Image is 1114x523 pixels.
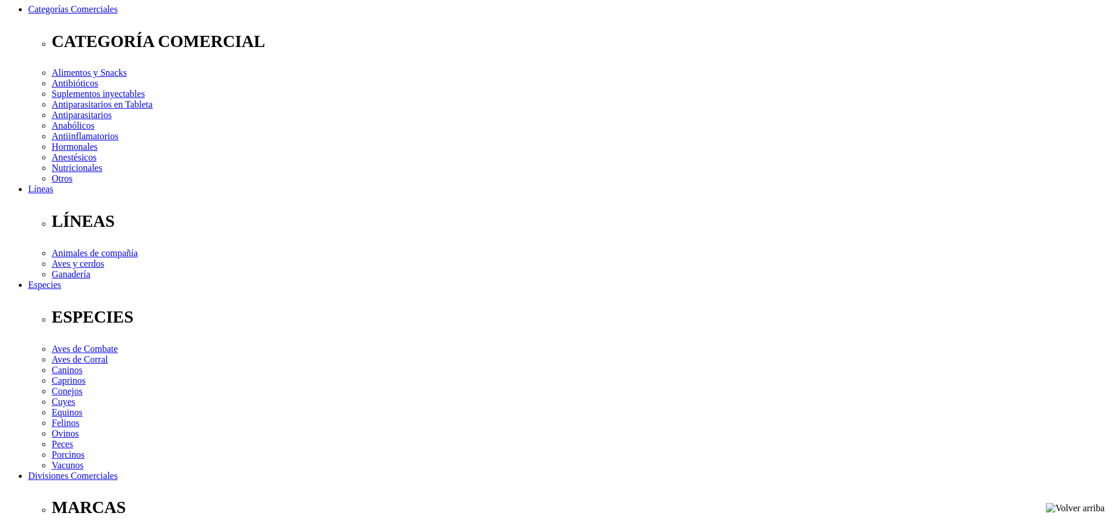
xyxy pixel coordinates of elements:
[52,173,73,183] a: Otros
[52,110,112,120] a: Antiparasitarios
[28,4,117,14] a: Categorías Comerciales
[52,32,1109,51] p: CATEGORÍA COMERCIAL
[28,184,53,194] a: Líneas
[52,386,82,396] a: Conejos
[52,498,1109,517] p: MARCAS
[1046,503,1105,514] img: Volver arriba
[52,131,119,141] a: Antiinflamatorios
[28,280,61,290] a: Especies
[52,354,108,364] a: Aves de Corral
[52,376,86,385] a: Caprinos
[52,68,127,78] a: Alimentos y Snacks
[52,142,97,152] a: Hormonales
[52,365,82,375] a: Caninos
[52,89,145,99] a: Suplementos inyectables
[52,152,96,162] a: Anestésicos
[52,120,95,130] a: Anabólicos
[6,395,203,517] iframe: Brevo live chat
[52,259,104,269] a: Aves y cerdos
[52,344,118,354] a: Aves de Combate
[52,269,90,279] a: Ganadería
[52,212,1109,231] p: LÍNEAS
[52,99,153,109] a: Antiparasitarios en Tableta
[52,307,1109,327] p: ESPECIES
[52,163,102,173] a: Nutricionales
[52,248,138,258] a: Animales de compañía
[52,78,98,88] a: Antibióticos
